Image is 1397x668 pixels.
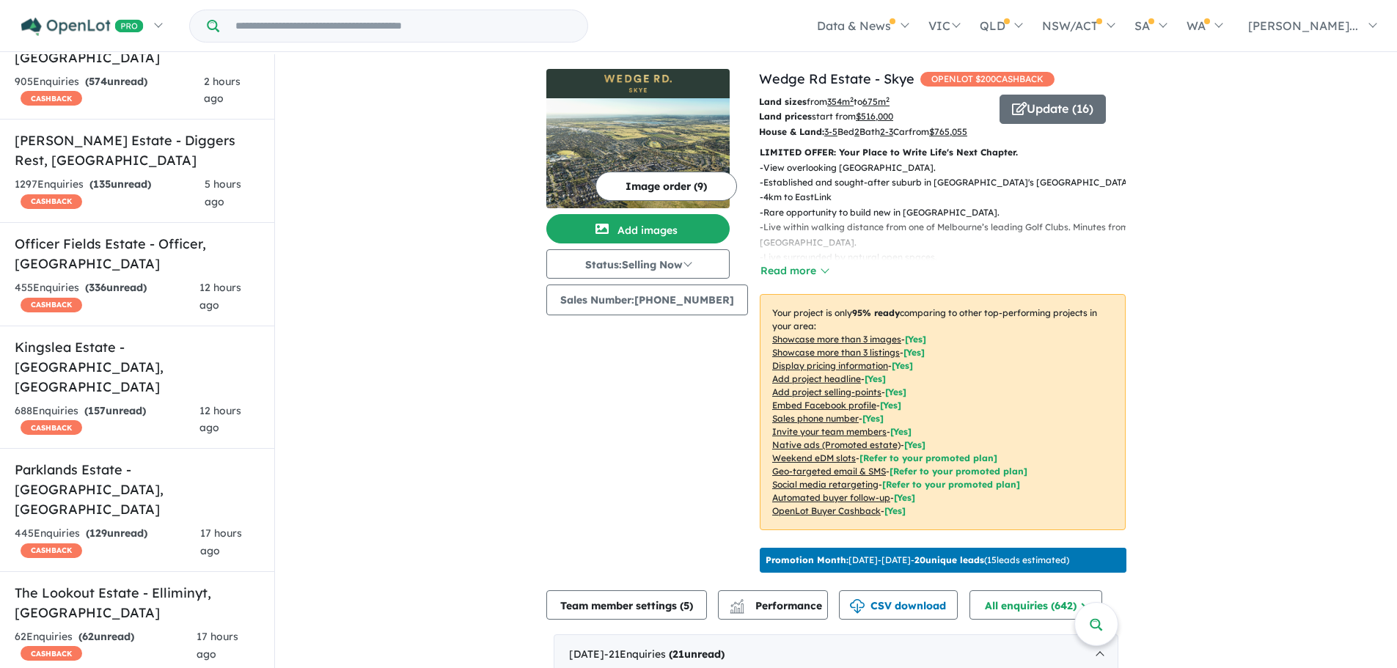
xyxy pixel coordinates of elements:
[21,194,82,209] span: CASHBACK
[759,125,989,139] p: Bed Bath Car from
[1248,18,1358,33] span: [PERSON_NAME]...
[759,109,989,124] p: start from
[766,554,848,565] b: Promotion Month:
[21,646,82,661] span: CASHBACK
[827,96,854,107] u: 354 m
[759,70,914,87] a: Wedge Rd Estate - Skye
[772,452,856,463] u: Weekend eDM slots
[15,337,260,397] h5: Kingslea Estate - [GEOGRAPHIC_DATA] , [GEOGRAPHIC_DATA]
[85,75,147,88] strong: ( unread)
[880,400,901,411] span: [ Yes ]
[78,630,134,643] strong: ( unread)
[15,583,260,623] h5: The Lookout Estate - Elliminyt , [GEOGRAPHIC_DATA]
[15,525,200,560] div: 445 Enquir ies
[929,126,967,137] u: $ 765,055
[15,234,260,274] h5: Officer Fields Estate - Officer , [GEOGRAPHIC_DATA]
[82,630,94,643] span: 62
[197,630,238,661] span: 17 hours ago
[669,647,725,661] strong: ( unread)
[546,249,730,279] button: Status:Selling Now
[683,599,689,612] span: 5
[905,334,926,345] span: [ Yes ]
[199,404,241,435] span: 12 hours ago
[890,466,1027,477] span: [Refer to your promoted plan]
[15,131,260,170] h5: [PERSON_NAME] Estate - Diggers Rest , [GEOGRAPHIC_DATA]
[862,96,890,107] u: 675 m
[759,111,812,122] b: Land prices
[920,72,1055,87] span: OPENLOT $ 200 CASHBACK
[21,18,144,36] img: Openlot PRO Logo White
[772,439,901,450] u: Native ads (Promoted estate)
[760,220,1137,250] p: - Live within walking distance from one of Melbourne’s leading Golf Clubs. Minutes from [GEOGRAPH...
[772,360,888,371] u: Display pricing information
[904,439,925,450] span: [Yes]
[672,647,684,661] span: 21
[859,452,997,463] span: [Refer to your promoted plan]
[772,347,900,358] u: Showcase more than 3 listings
[15,460,260,519] h5: Parklands Estate - [GEOGRAPHIC_DATA] , [GEOGRAPHIC_DATA]
[759,95,989,109] p: from
[546,69,730,208] a: Wedge Rd Estate - Skye LogoWedge Rd Estate - Skye
[865,373,886,384] span: [ Yes ]
[854,96,890,107] span: to
[760,263,829,279] button: Read more
[21,298,82,312] span: CASHBACK
[772,479,879,490] u: Social media retargeting
[885,386,906,397] span: [ Yes ]
[772,373,861,384] u: Add project headline
[852,307,900,318] b: 95 % ready
[880,126,893,137] u: 2-3
[856,111,893,122] u: $ 516,000
[772,334,901,345] u: Showcase more than 3 images
[21,420,82,435] span: CASHBACK
[205,177,241,208] span: 5 hours ago
[760,175,1137,190] p: - Established and sought-after suburb in [GEOGRAPHIC_DATA]'s [GEOGRAPHIC_DATA].
[772,386,881,397] u: Add project selling-points
[21,543,82,558] span: CASHBACK
[15,628,197,664] div: 62 Enquir ies
[969,590,1102,620] button: All enquiries (642)
[85,281,147,294] strong: ( unread)
[850,95,854,103] sup: 2
[772,426,887,437] u: Invite your team members
[760,145,1126,160] p: LIMITED OFFER: Your Place to Write Life's Next Chapter.
[890,426,912,437] span: [ Yes ]
[15,73,204,109] div: 905 Enquir ies
[200,526,242,557] span: 17 hours ago
[850,599,865,614] img: download icon
[546,285,748,315] button: Sales Number:[PHONE_NUMBER]
[772,492,890,503] u: Automated buyer follow-up
[772,505,881,516] u: OpenLot Buyer Cashback
[914,554,984,565] b: 20 unique leads
[86,526,147,540] strong: ( unread)
[89,75,107,88] span: 574
[766,554,1069,567] p: [DATE] - [DATE] - ( 15 leads estimated)
[760,190,1137,205] p: - 4km to EastLink
[89,177,151,191] strong: ( unread)
[854,126,859,137] u: 2
[546,214,730,243] button: Add images
[824,126,837,137] u: 3-5
[93,177,111,191] span: 135
[595,172,737,201] button: Image order (9)
[839,590,958,620] button: CSV download
[892,360,913,371] span: [ Yes ]
[546,590,707,620] button: Team member settings (5)
[15,279,199,315] div: 455 Enquir ies
[732,599,822,612] span: Performance
[772,413,859,424] u: Sales phone number
[730,599,744,607] img: line-chart.svg
[886,95,890,103] sup: 2
[15,176,205,211] div: 1297 Enquir ies
[760,161,1137,175] p: - View overlooking [GEOGRAPHIC_DATA].
[894,492,915,503] span: [Yes]
[88,404,106,417] span: 157
[903,347,925,358] span: [ Yes ]
[1000,95,1106,124] button: Update (16)
[199,281,241,312] span: 12 hours ago
[84,404,146,417] strong: ( unread)
[546,98,730,208] img: Wedge Rd Estate - Skye
[759,126,824,137] b: House & Land:
[204,75,241,106] span: 2 hours ago
[760,294,1126,530] p: Your project is only comparing to other top-performing projects in your area: - - - - - - - - - -...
